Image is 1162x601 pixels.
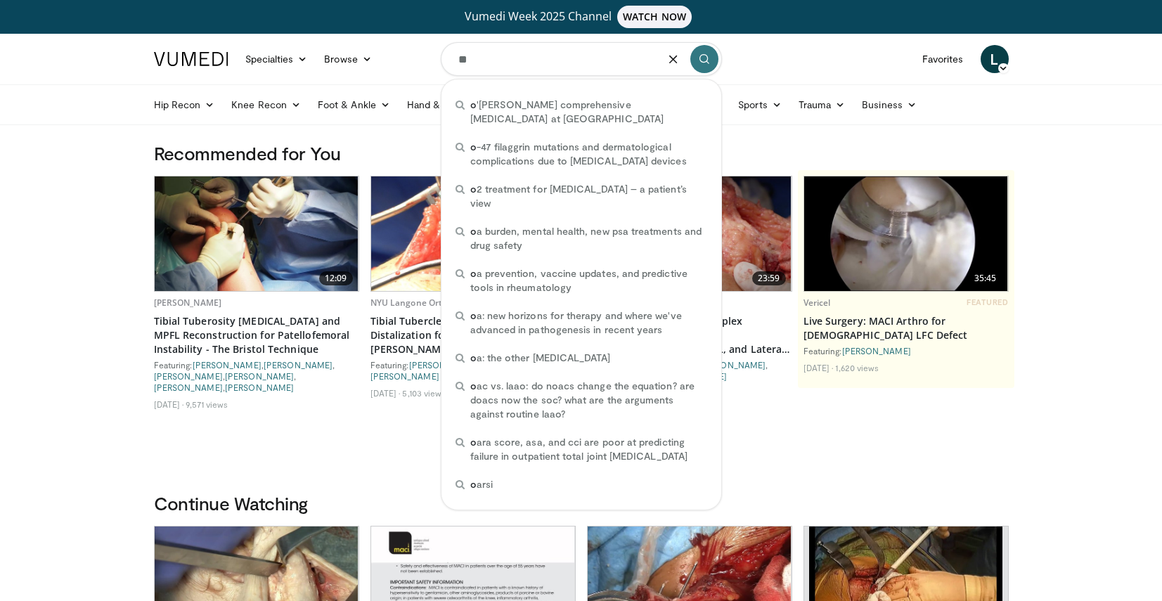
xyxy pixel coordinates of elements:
span: o [470,141,477,153]
span: a: new horizons for therapy and where we've advanced in pathogenesis in recent years [470,309,707,337]
h3: Continue Watching [154,492,1009,515]
img: VuMedi Logo [154,52,228,66]
span: arsi [470,477,493,491]
span: a prevention, vaccine updates, and predictive tools in rheumatology [470,266,707,295]
a: NYU Langone Orthopedics [370,297,479,309]
span: o [470,98,477,110]
div: Featuring: , , [370,359,576,382]
li: [DATE] [803,362,834,373]
a: [PERSON_NAME] [697,360,766,370]
a: [PERSON_NAME] [264,360,333,370]
a: [PERSON_NAME] [225,382,294,392]
a: [PERSON_NAME] [154,297,222,309]
span: o [470,183,477,195]
span: FEATURED [967,297,1008,307]
span: o [470,351,477,363]
img: cab769df-a0f6-4752-92da-42e92bb4de9a.620x360_q85_upscale.jpg [155,176,359,291]
a: Browse [316,45,380,73]
a: [PERSON_NAME] [842,346,911,356]
a: Sports [730,91,790,119]
a: [PERSON_NAME] [193,360,262,370]
a: Live Surgery: MACI Arthro for [DEMOGRAPHIC_DATA] LFC Defect [803,314,1009,342]
a: 12:09 [155,176,359,291]
li: 9,571 views [186,399,228,410]
span: a: the other [MEDICAL_DATA] [470,351,611,365]
a: Specialties [237,45,316,73]
span: WATCH NOW [617,6,692,28]
a: Hip Recon [146,91,224,119]
img: eb023345-1e2d-4374-a840-ddbc99f8c97c.620x360_q85_upscale.jpg [804,176,1008,291]
span: o [470,478,477,490]
span: o [470,380,477,392]
div: Featuring: [803,345,1009,356]
input: Search topics, interventions [441,42,722,76]
a: Hand & Wrist [399,91,489,119]
li: 1,620 views [835,362,879,373]
a: Vumedi Week 2025 ChannelWATCH NOW [156,6,1007,28]
a: [PERSON_NAME] [154,371,223,381]
span: ara score, asa, and cci are poor at predicting failure in outpatient total joint [MEDICAL_DATA] [470,435,707,463]
span: '[PERSON_NAME] comprehensive [MEDICAL_DATA] at [GEOGRAPHIC_DATA] [470,98,707,126]
li: [DATE] [154,399,184,410]
img: 8b157036-c30f-4684-893e-81924902daa4.jpg.620x360_q85_upscale.jpg [371,176,575,291]
span: 2 treatment for [MEDICAL_DATA] – a patient’s view [470,182,707,210]
div: Featuring: , , , , , [154,359,359,393]
a: Tibial Tubercle Anteromedialization and Distalization for [MEDICAL_DATA][PERSON_NAME] [370,314,576,356]
a: Tibial Tuberosity [MEDICAL_DATA] and MPFL Reconstruction for Patellofemoral Instability - The Bri... [154,314,359,356]
a: Foot & Ankle [309,91,399,119]
li: 5,103 views [402,387,446,399]
a: Knee Recon [223,91,309,119]
h3: Recommended for You [154,142,1009,164]
span: o [470,436,477,448]
a: Trauma [790,91,854,119]
span: o [470,267,477,279]
a: 09:38 [371,176,575,291]
a: [PERSON_NAME] [370,371,439,381]
a: Vericel [803,297,831,309]
li: [DATE] [370,387,401,399]
a: L [981,45,1009,73]
span: -47 filaggrin mutations and dermatological complications due to [MEDICAL_DATA] devices [470,140,707,168]
span: o [470,225,477,237]
span: ac vs. laao: do noacs change the equation? are doacs now the soc? what are the arguments against ... [470,379,707,421]
a: 35:45 [804,176,1008,291]
a: Favorites [914,45,972,73]
a: [PERSON_NAME] [409,360,478,370]
a: [PERSON_NAME] [225,371,294,381]
span: 23:59 [752,271,786,285]
span: a burden, mental health, new psa treatments and drug safety [470,224,707,252]
span: 12:09 [319,271,353,285]
a: [PERSON_NAME] [154,382,223,392]
span: o [470,309,477,321]
span: 35:45 [969,271,1002,285]
a: Business [853,91,925,119]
